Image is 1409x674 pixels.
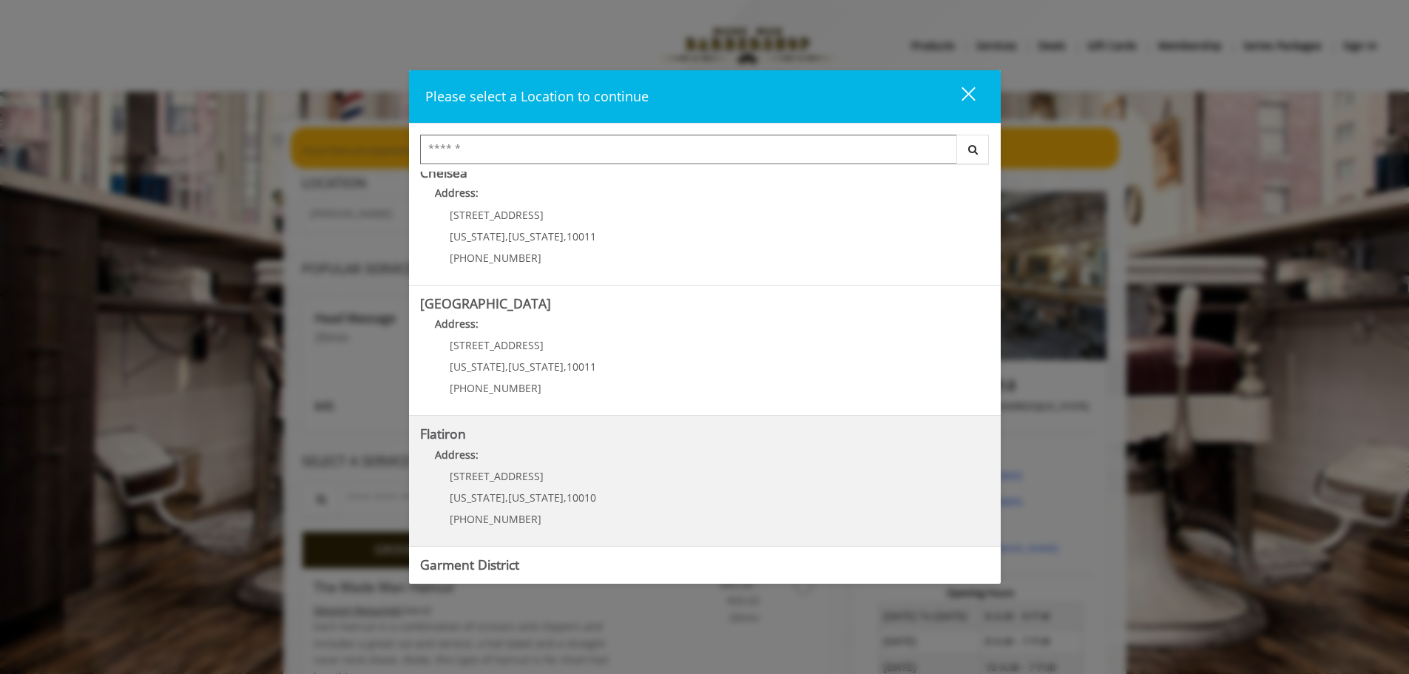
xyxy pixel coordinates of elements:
[420,294,551,312] b: [GEOGRAPHIC_DATA]
[934,81,984,112] button: close dialog
[964,144,981,155] i: Search button
[435,448,479,462] b: Address:
[945,86,974,108] div: close dialog
[450,229,505,243] span: [US_STATE]
[505,360,508,374] span: ,
[450,208,544,222] span: [STREET_ADDRESS]
[564,360,567,374] span: ,
[450,469,544,483] span: [STREET_ADDRESS]
[508,491,564,505] span: [US_STATE]
[435,186,479,200] b: Address:
[450,512,541,526] span: [PHONE_NUMBER]
[435,317,479,331] b: Address:
[567,360,596,374] span: 10011
[564,491,567,505] span: ,
[450,381,541,395] span: [PHONE_NUMBER]
[420,135,957,164] input: Search Center
[420,556,519,573] b: Garment District
[508,360,564,374] span: [US_STATE]
[564,229,567,243] span: ,
[450,360,505,374] span: [US_STATE]
[420,164,467,181] b: Chelsea
[450,491,505,505] span: [US_STATE]
[425,87,649,105] span: Please select a Location to continue
[567,491,596,505] span: 10010
[420,135,990,172] div: Center Select
[567,229,596,243] span: 10011
[508,229,564,243] span: [US_STATE]
[420,425,466,442] b: Flatiron
[450,251,541,265] span: [PHONE_NUMBER]
[505,491,508,505] span: ,
[505,229,508,243] span: ,
[450,338,544,352] span: [STREET_ADDRESS]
